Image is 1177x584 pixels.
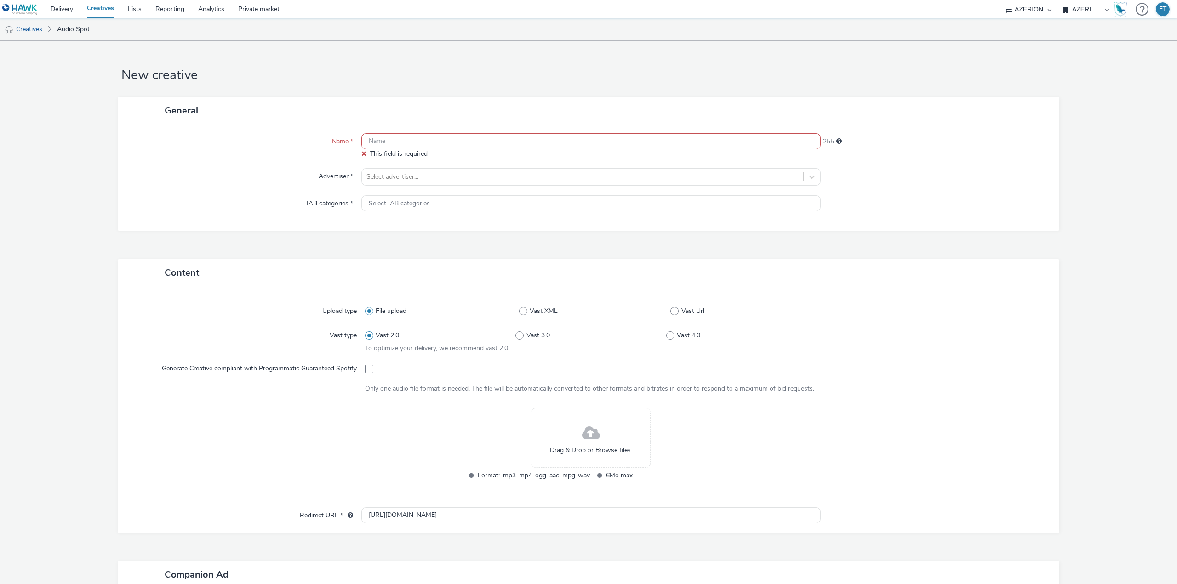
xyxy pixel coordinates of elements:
span: Vast 4.0 [677,331,700,340]
input: Name [361,133,821,149]
span: Vast 3.0 [526,331,550,340]
h1: New creative [118,67,1059,84]
label: Redirect URL * [296,507,357,520]
span: Vast XML [530,306,558,316]
label: IAB categories * [303,195,357,208]
label: Vast type [326,327,360,340]
span: This field is required [370,149,428,158]
img: audio [5,25,14,34]
a: Hawk Academy [1114,2,1131,17]
label: Name * [328,133,357,146]
span: Vast Url [681,306,704,316]
img: Hawk Academy [1114,2,1127,17]
span: Format: .mp3 .mp4 .ogg .aac .mpg .wav [478,470,590,481]
span: Drag & Drop or Browse files. [550,446,632,455]
span: Companion Ad [165,568,229,581]
span: Content [165,266,199,279]
span: File upload [376,306,406,316]
span: Select IAB categories... [369,200,434,208]
span: To optimize your delivery, we recommend vast 2.0 [365,344,508,352]
img: undefined Logo [2,4,38,15]
span: 255 [823,137,834,146]
label: Upload type [319,303,360,316]
div: URL will be used as a validation URL with some SSPs and it will be the redirection URL of your cr... [343,511,353,520]
span: 6Mo max [606,470,718,481]
input: url... [361,507,821,523]
div: Only one audio file format is needed. The file will be automatically converted to other formats a... [365,384,817,393]
span: General [165,104,198,117]
a: Audio Spot [52,18,94,40]
div: ET [1159,2,1166,16]
span: Vast 2.0 [376,331,399,340]
label: Advertiser * [315,168,357,181]
div: Maximum 255 characters [836,137,842,146]
label: Generate Creative compliant with Programmatic Guaranteed Spotify [158,360,360,373]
